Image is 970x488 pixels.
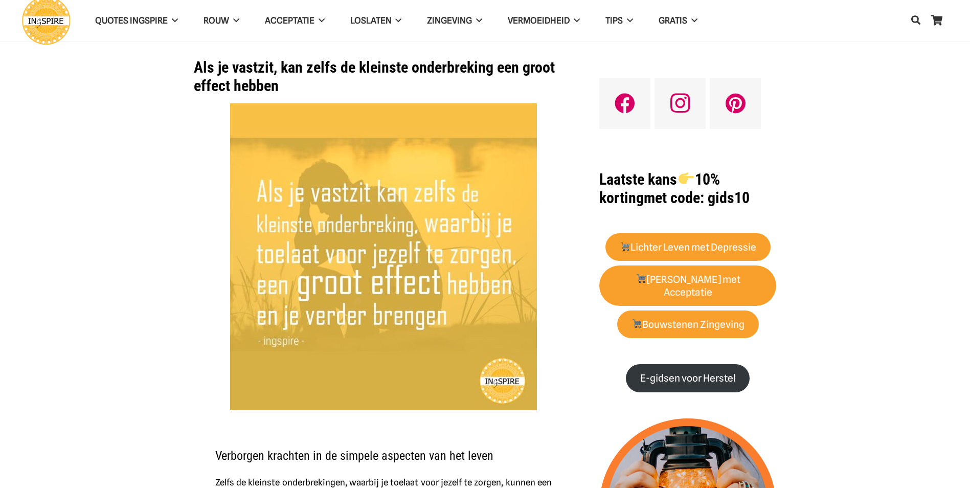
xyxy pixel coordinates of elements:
[230,103,537,410] img: Als je vastzit, kunnen zelfs de kleinste onderbrekingen waarbij je toelaat voor jezelf te zorgen ...
[252,8,337,34] a: Acceptatie
[215,435,552,463] h2: Verborgen krachten in de simpele aspecten van het leven
[620,241,630,251] img: 🛒
[906,8,926,33] a: Zoeken
[599,78,650,129] a: Facebook
[646,8,710,34] a: GRATIS
[414,8,495,34] a: Zingeving
[82,8,191,34] a: QUOTES INGSPIRE
[599,170,776,207] h1: met code: gids10
[508,15,570,26] span: VERMOEIDHEID
[265,15,314,26] span: Acceptatie
[659,15,687,26] span: GRATIS
[710,78,761,129] a: Pinterest
[194,58,574,95] h1: Als je vastzit, kan zelfs de kleinste onderbreking een groot effect hebben
[605,233,771,261] a: 🛒Lichter Leven met Depressie
[427,15,472,26] span: Zingeving
[636,274,740,298] strong: [PERSON_NAME] met Acceptatie
[632,319,642,328] img: 🛒
[626,364,750,392] a: E-gidsen voor Herstel
[631,319,745,330] strong: Bouwstenen Zingeving
[593,8,646,34] a: TIPS
[599,170,719,207] strong: Laatste kans 10% korting
[495,8,593,34] a: VERMOEIDHEID
[95,15,168,26] span: QUOTES INGSPIRE
[605,15,623,26] span: TIPS
[655,78,706,129] a: Instagram
[636,274,646,283] img: 🛒
[599,265,776,306] a: 🛒[PERSON_NAME] met Acceptatie
[191,8,252,34] a: ROUW
[617,310,759,339] a: 🛒Bouwstenen Zingeving
[350,15,392,26] span: Loslaten
[640,372,736,384] strong: E-gidsen voor Herstel
[679,171,694,186] img: 👉
[204,15,229,26] span: ROUW
[620,241,757,253] strong: Lichter Leven met Depressie
[337,8,415,34] a: Loslaten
